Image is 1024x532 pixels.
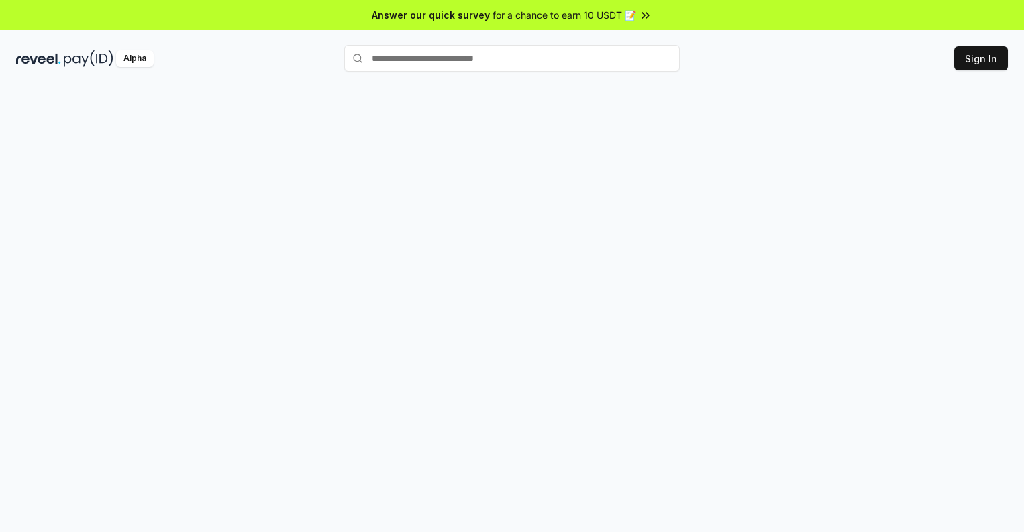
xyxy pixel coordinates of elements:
[493,8,636,22] span: for a chance to earn 10 USDT 📝
[116,50,154,67] div: Alpha
[372,8,490,22] span: Answer our quick survey
[954,46,1008,70] button: Sign In
[64,50,113,67] img: pay_id
[16,50,61,67] img: reveel_dark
